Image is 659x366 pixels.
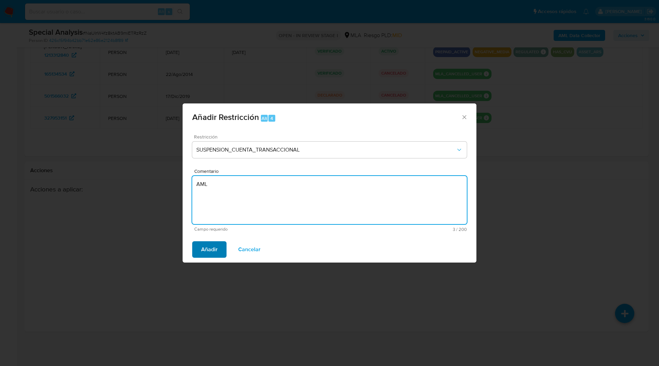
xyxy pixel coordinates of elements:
span: Alt [262,115,267,122]
textarea: AML [192,176,467,224]
button: Cancelar [229,241,269,258]
span: Añadir [201,242,218,257]
span: Restricción [194,134,469,139]
span: 4 [270,115,273,122]
button: Restriction [192,142,467,158]
span: Añadir Restricción [192,111,259,123]
span: Campo requerido [194,227,331,232]
span: SUSPENSION_CUENTA_TRANSACCIONAL [196,146,456,153]
span: Máximo 200 caracteres [331,227,467,232]
span: Comentario [194,169,469,174]
span: Cancelar [238,242,261,257]
button: Cerrar ventana [461,114,467,120]
button: Añadir [192,241,227,258]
